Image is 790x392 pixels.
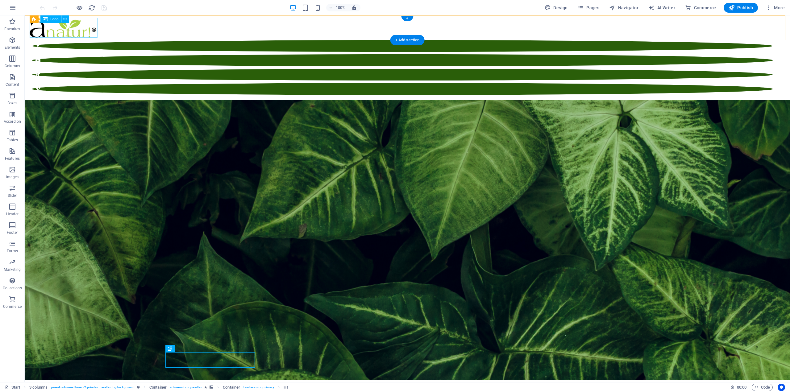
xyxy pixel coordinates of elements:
[88,4,95,11] i: Reload page
[607,3,641,13] button: Navigator
[137,386,140,389] i: This element is a customizable preset
[724,3,758,13] button: Publish
[737,384,746,391] span: 00 00
[204,386,207,389] i: Element contains an animation
[7,249,18,254] p: Forms
[778,384,785,391] button: Usercentrics
[5,64,20,68] p: Columns
[149,384,167,391] span: Click to select. Double-click to edit
[50,17,59,21] span: Logo
[76,4,83,11] button: Click here to leave preview mode and continue editing
[88,4,95,11] button: reload
[685,5,716,11] span: Commerce
[609,5,638,11] span: Navigator
[6,212,19,217] p: Header
[4,119,21,124] p: Accordion
[50,384,135,391] span: . preset-columns-three-v2-priodas .parallax .bg-background
[683,3,719,13] button: Commerce
[3,286,22,291] p: Collections
[6,82,19,87] p: Content
[648,5,675,11] span: AI Writer
[335,4,345,11] h6: 100%
[8,193,17,198] p: Slider
[7,101,18,105] p: Boxes
[4,267,21,272] p: Marketing
[578,5,599,11] span: Pages
[763,3,787,13] button: More
[575,3,602,13] button: Pages
[542,3,570,13] div: Design (Ctrl+Alt+Y)
[545,5,568,11] span: Design
[223,384,240,391] span: Click to select. Double-click to edit
[646,3,678,13] button: AI Writer
[765,5,785,11] span: More
[5,384,20,391] a: Click to cancel selection. Double-click to open Pages
[243,384,274,391] span: . border-color-primary
[7,230,18,235] p: Footer
[401,16,413,21] div: +
[6,175,19,179] p: Images
[29,384,289,391] nav: breadcrumb
[169,384,202,391] span: . columns-box .parallax
[542,3,570,13] button: Design
[5,156,20,161] p: Features
[3,304,22,309] p: Commerce
[29,384,48,391] span: Click to select. Double-click to edit
[730,384,747,391] h6: Session time
[210,386,213,389] i: This element contains a background
[326,4,348,11] button: 100%
[755,384,770,391] span: Code
[752,384,773,391] button: Code
[729,5,753,11] span: Publish
[390,35,425,45] div: + Add section
[351,5,357,10] i: On resize automatically adjust zoom level to fit chosen device.
[4,27,20,31] p: Favorites
[284,384,289,391] span: Click to select. Double-click to edit
[7,138,18,142] p: Tables
[5,45,20,50] p: Elements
